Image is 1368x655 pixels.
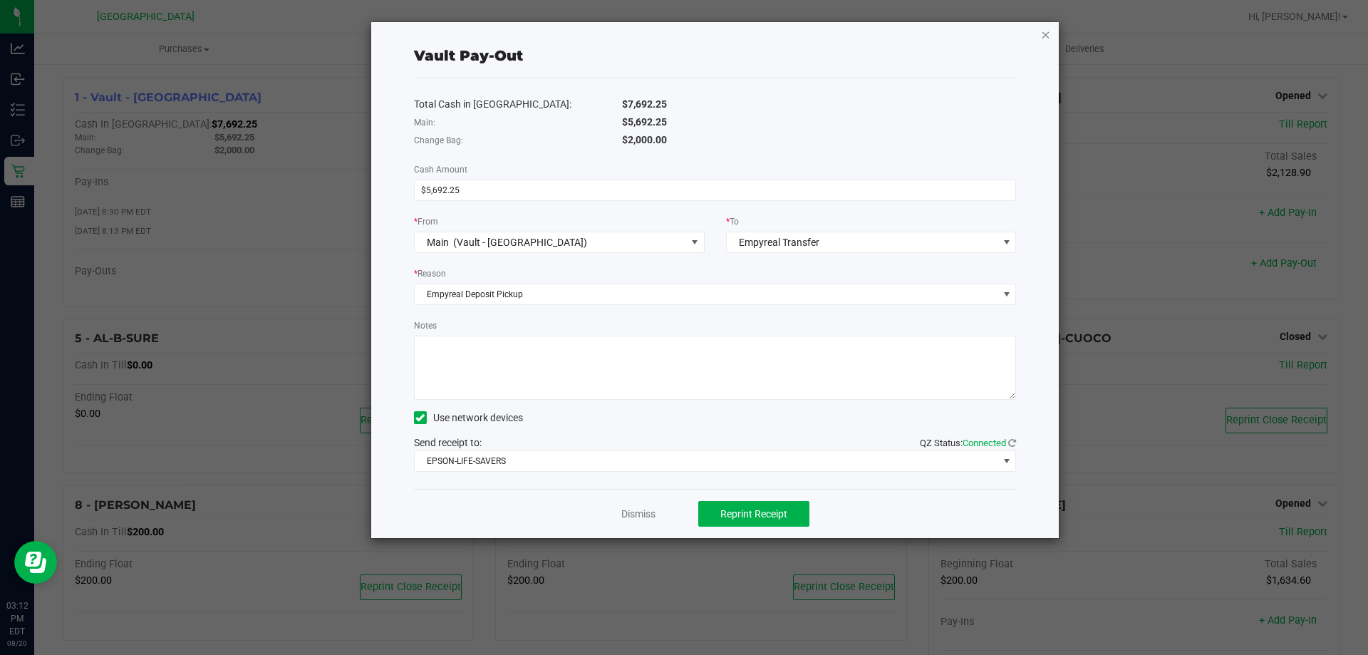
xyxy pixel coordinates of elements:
[453,237,587,248] span: (Vault - [GEOGRAPHIC_DATA])
[720,508,787,520] span: Reprint Receipt
[415,284,998,304] span: Empyreal Deposit Pickup
[414,118,435,128] span: Main:
[14,541,57,584] iframe: Resource center
[739,237,819,248] span: Empyreal Transfer
[622,116,667,128] span: $5,692.25
[414,98,571,110] span: Total Cash in [GEOGRAPHIC_DATA]:
[621,507,655,522] a: Dismiss
[414,45,523,66] div: Vault Pay-Out
[414,319,437,332] label: Notes
[622,134,667,145] span: $2,000.00
[415,451,998,471] span: EPSON-LIFE-SAVERS
[414,411,523,426] label: Use network devices
[414,165,467,175] span: Cash Amount
[622,98,667,110] span: $7,692.25
[414,267,446,280] label: Reason
[427,237,449,248] span: Main
[414,135,463,145] span: Change Bag:
[963,438,1006,448] span: Connected
[414,437,482,448] span: Send receipt to:
[920,438,1016,448] span: QZ Status:
[414,215,438,228] label: From
[698,501,809,527] button: Reprint Receipt
[726,215,739,228] label: To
